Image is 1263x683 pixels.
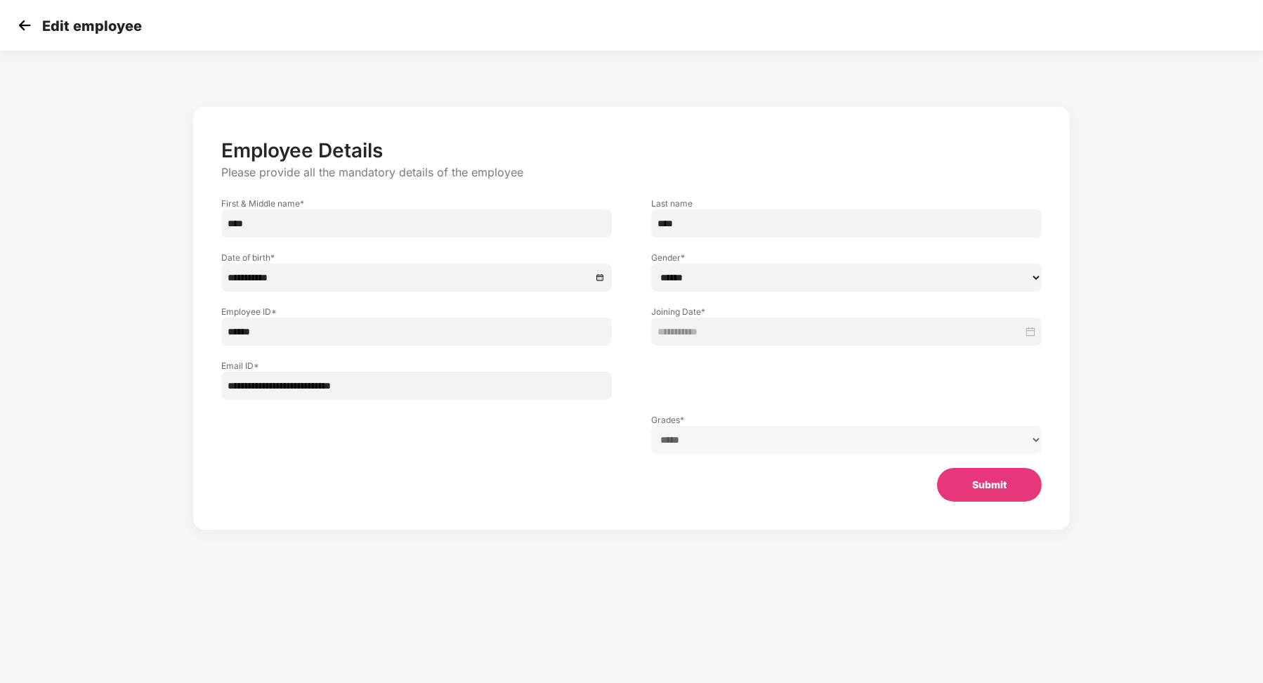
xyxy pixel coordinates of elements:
[651,414,1042,426] label: Grades
[42,18,142,34] p: Edit employee
[221,306,612,318] label: Employee ID
[937,468,1042,502] button: Submit
[221,138,1042,162] p: Employee Details
[14,15,35,36] img: svg+xml;base64,PHN2ZyB4bWxucz0iaHR0cDovL3d3dy53My5vcmcvMjAwMC9zdmciIHdpZHRoPSIzMCIgaGVpZ2h0PSIzMC...
[651,306,1042,318] label: Joining Date
[651,252,1042,264] label: Gender
[221,252,612,264] label: Date of birth
[221,360,612,372] label: Email ID
[651,197,1042,209] label: Last name
[221,165,1042,180] p: Please provide all the mandatory details of the employee
[221,197,612,209] label: First & Middle name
